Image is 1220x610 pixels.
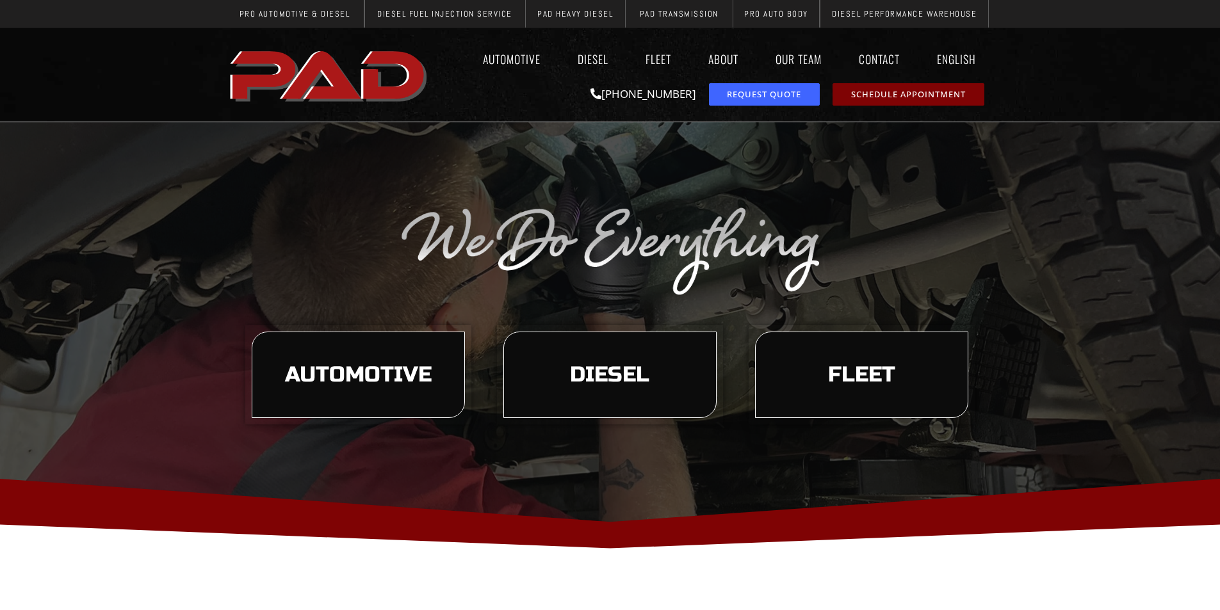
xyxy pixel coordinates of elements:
[537,10,613,18] span: PAD Heavy Diesel
[847,44,912,74] a: Contact
[696,44,751,74] a: About
[727,90,801,99] span: Request Quote
[633,44,683,74] a: Fleet
[833,83,984,106] a: schedule repair or service appointment
[828,364,895,386] span: Fleet
[755,332,968,419] a: learn more about our fleet services
[503,332,717,419] a: learn more about our diesel services
[590,86,696,101] a: [PHONE_NUMBER]
[763,44,834,74] a: Our Team
[226,40,434,109] img: The image shows the word "PAD" in bold, red, uppercase letters with a slight shadow effect.
[434,44,995,74] nav: Menu
[471,44,553,74] a: Automotive
[640,10,719,18] span: PAD Transmission
[570,364,649,386] span: Diesel
[399,202,822,296] img: The image displays the phrase "We Do Everything" in a silver, cursive font on a transparent backg...
[252,332,465,419] a: learn more about our automotive services
[851,90,966,99] span: Schedule Appointment
[744,10,808,18] span: Pro Auto Body
[565,44,621,74] a: Diesel
[377,10,512,18] span: Diesel Fuel Injection Service
[709,83,820,106] a: request a service or repair quote
[925,44,995,74] a: English
[240,10,350,18] span: Pro Automotive & Diesel
[285,364,432,386] span: Automotive
[832,10,977,18] span: Diesel Performance Warehouse
[226,40,434,109] a: pro automotive and diesel home page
